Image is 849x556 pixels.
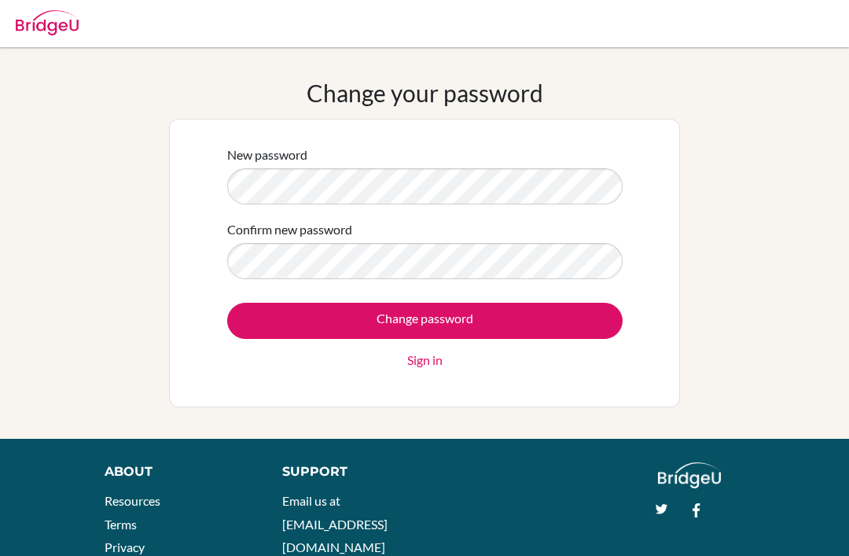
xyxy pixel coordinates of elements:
label: New password [227,145,307,164]
a: Email us at [EMAIL_ADDRESS][DOMAIN_NAME] [282,493,388,554]
label: Confirm new password [227,220,352,239]
div: Support [282,462,410,481]
a: Terms [105,517,137,532]
div: About [105,462,247,481]
a: Sign in [407,351,443,370]
img: Bridge-U [16,10,79,35]
img: logo_white@2x-f4f0deed5e89b7ecb1c2cc34c3e3d731f90f0f143d5ea2071677605dd97b5244.png [658,462,722,488]
a: Privacy [105,539,145,554]
a: Resources [105,493,160,508]
h1: Change your password [307,79,543,107]
input: Change password [227,303,623,339]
